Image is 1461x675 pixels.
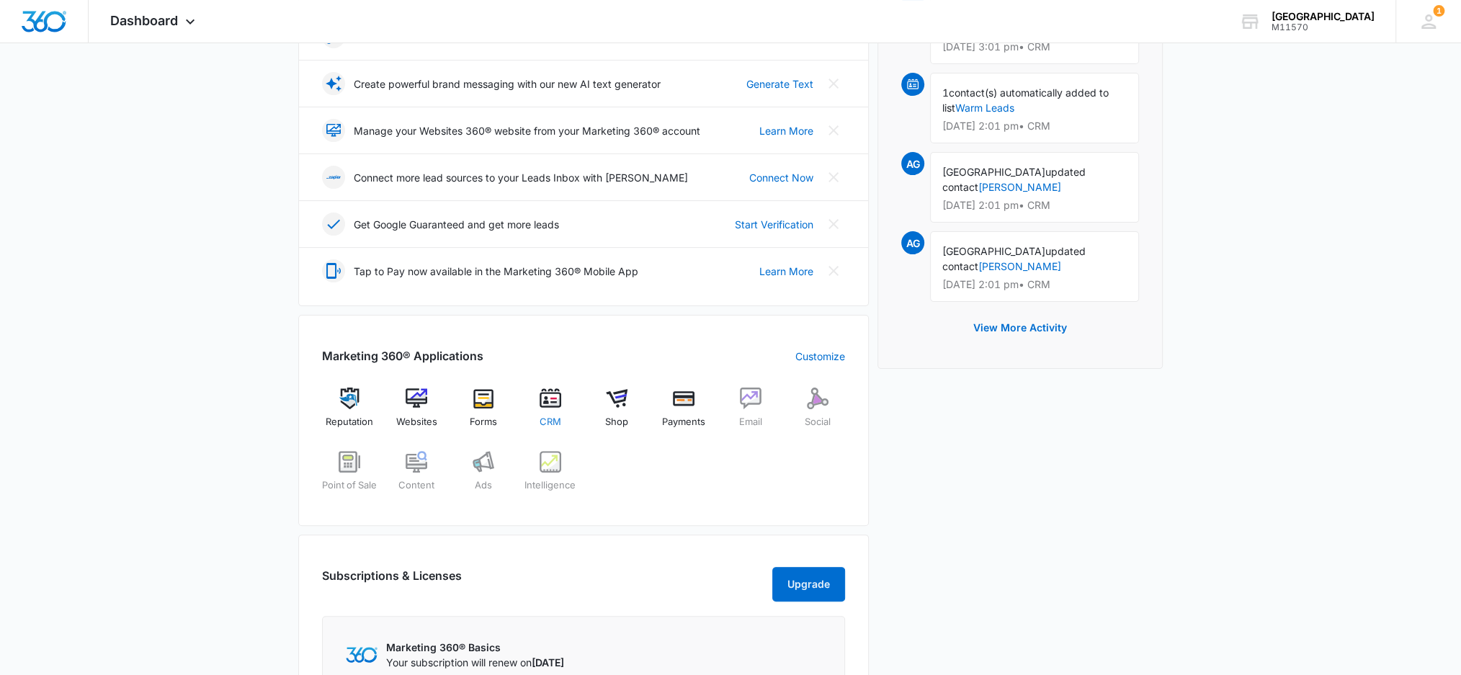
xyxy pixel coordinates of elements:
p: [DATE] 3:01 pm • CRM [942,42,1127,52]
a: [PERSON_NAME] [978,181,1061,193]
a: Learn More [759,264,813,279]
h2: Marketing 360® Applications [322,347,483,365]
p: Marketing 360® Basics [386,640,564,655]
button: Close [822,213,845,236]
p: Manage your Websites 360® website from your Marketing 360® account [354,123,700,138]
span: 1 [942,86,949,99]
p: [DATE] 2:01 pm • CRM [942,280,1127,290]
a: Connect Now [749,170,813,185]
a: Social [790,388,845,439]
p: Tap to Pay now available in the Marketing 360® Mobile App [354,264,638,279]
span: 1 [1433,5,1444,17]
a: Learn More [759,123,813,138]
span: Dashboard [110,13,178,28]
h2: Subscriptions & Licenses [322,567,462,596]
a: Start Verification [735,217,813,232]
a: Point of Sale [322,451,377,503]
span: Intelligence [524,478,576,493]
span: Payments [662,415,705,429]
a: Forms [456,388,511,439]
a: Reputation [322,388,377,439]
p: Get Google Guaranteed and get more leads [354,217,559,232]
img: Marketing 360 Logo [346,647,377,662]
a: Generate Text [746,76,813,91]
span: Content [398,478,434,493]
p: [DATE] 2:01 pm • CRM [942,200,1127,210]
p: Your subscription will renew on [386,655,564,670]
span: contact(s) automatically added to list [942,86,1109,114]
a: Content [389,451,444,503]
span: Shop [605,415,628,429]
button: View More Activity [959,310,1081,345]
span: Websites [396,415,437,429]
span: [GEOGRAPHIC_DATA] [942,166,1045,178]
span: Point of Sale [322,478,377,493]
button: Close [822,259,845,282]
button: Close [822,166,845,189]
span: Forms [470,415,497,429]
span: AG [901,152,924,175]
a: [PERSON_NAME] [978,260,1061,272]
a: Payments [656,388,712,439]
a: Email [723,388,779,439]
a: Customize [795,349,845,364]
span: CRM [540,415,561,429]
span: Ads [475,478,492,493]
span: Social [805,415,831,429]
span: AG [901,231,924,254]
a: Shop [589,388,645,439]
button: Close [822,72,845,95]
a: Ads [456,451,511,503]
div: account name [1272,11,1375,22]
a: Websites [389,388,444,439]
div: account id [1272,22,1375,32]
span: Email [739,415,762,429]
button: Close [822,119,845,142]
span: [DATE] [532,656,564,669]
a: Warm Leads [955,102,1014,114]
p: Connect more lead sources to your Leads Inbox with [PERSON_NAME] [354,170,688,185]
a: CRM [522,388,578,439]
span: Reputation [326,415,373,429]
p: Create powerful brand messaging with our new AI text generator [354,76,661,91]
a: Intelligence [522,451,578,503]
p: [DATE] 2:01 pm • CRM [942,121,1127,131]
button: Upgrade [772,567,845,602]
span: [GEOGRAPHIC_DATA] [942,245,1045,257]
div: notifications count [1433,5,1444,17]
